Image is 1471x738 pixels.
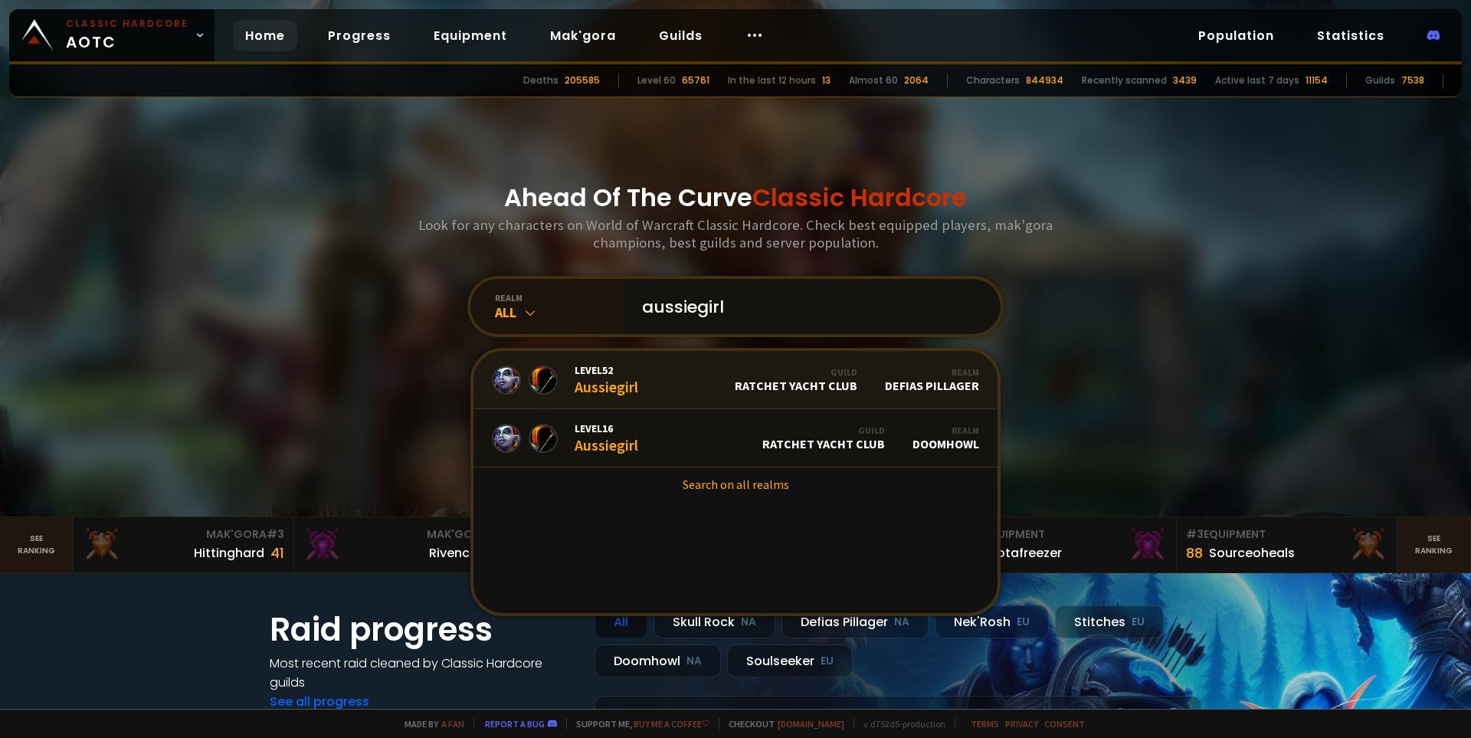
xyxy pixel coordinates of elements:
[270,543,284,563] div: 41
[781,605,929,638] div: Defias Pillager
[853,718,945,730] span: v. d752d5 - production
[66,17,188,54] span: AOTC
[727,645,853,677] div: Soulseeker
[752,180,967,215] span: Classic Hardcore
[233,20,297,51] a: Home
[495,303,624,321] div: All
[270,693,369,710] a: See all progress
[778,718,844,730] a: [DOMAIN_NAME]
[885,366,979,393] div: Defias Pillager
[495,292,624,303] div: realm
[538,20,628,51] a: Mak'gora
[912,425,979,436] div: Realm
[595,696,1201,736] a: [DATE]zgpetri on godDefias Pillager8 /90
[395,718,464,730] span: Made by
[1044,718,1085,730] a: Consent
[904,74,929,87] div: 2064
[575,421,638,435] span: Level 16
[1082,74,1167,87] div: Recently scanned
[965,526,1167,543] div: Equipment
[270,654,576,692] h4: Most recent raid cleaned by Classic Hardcore guilds
[935,605,1049,638] div: Nek'Rosh
[821,654,834,669] small: EU
[637,74,676,87] div: Level 60
[1186,526,1387,543] div: Equipment
[762,425,885,451] div: Ratchet Yacht Club
[412,216,1059,251] h3: Look for any characters on World of Warcraft Classic Hardcore. Check best equipped players, mak'g...
[634,718,709,730] a: Buy me a coffee
[885,366,979,378] div: Realm
[654,605,775,638] div: Skull Rock
[66,17,188,31] small: Classic Hardcore
[473,409,998,467] a: Level16AussiegirlGuildRatchet Yacht ClubRealmDoomhowl
[686,654,702,669] small: NA
[74,517,294,572] a: Mak'Gora#3Hittinghard41
[1397,517,1471,572] a: Seeranking
[294,517,515,572] a: Mak'Gora#2Rivench100
[1186,526,1204,542] span: # 3
[429,543,477,563] div: Rivench
[1215,74,1299,87] div: Active last 7 days
[575,363,638,377] span: Level 52
[595,645,721,677] div: Doomhowl
[1305,20,1397,51] a: Statistics
[1017,615,1030,630] small: EU
[473,351,998,409] a: Level52AussiegirlGuildRatchet Yacht ClubRealmDefias Pillager
[966,74,1020,87] div: Characters
[9,9,215,61] a: Classic HardcoreAOTC
[633,279,982,334] input: Search a character...
[741,615,756,630] small: NA
[956,517,1177,572] a: #2Equipment88Notafreezer
[194,543,264,563] div: Hittinghard
[1132,615,1145,630] small: EU
[485,718,545,730] a: Report a bug
[1026,74,1063,87] div: 844934
[316,20,403,51] a: Progress
[822,74,831,87] div: 13
[1365,74,1395,87] div: Guilds
[441,718,464,730] a: a fan
[682,74,709,87] div: 65761
[849,74,898,87] div: Almost 60
[575,421,638,454] div: Aussiegirl
[647,20,715,51] a: Guilds
[267,526,284,542] span: # 3
[504,179,967,216] h1: Ahead Of The Curve
[1209,543,1295,563] div: Sourceoheals
[1055,605,1164,638] div: Stitches
[988,543,1062,563] div: Notafreezer
[1177,517,1397,572] a: #3Equipment88Sourceoheals
[421,20,519,51] a: Equipment
[762,425,885,436] div: Guild
[719,718,844,730] span: Checkout
[575,363,638,396] div: Aussiegirl
[565,74,600,87] div: 205585
[1186,543,1203,563] div: 88
[303,526,505,543] div: Mak'Gora
[566,718,709,730] span: Support me,
[894,615,909,630] small: NA
[270,605,576,654] h1: Raid progress
[473,467,998,501] a: Search on all realms
[1306,74,1328,87] div: 11154
[83,526,284,543] div: Mak'Gora
[971,718,999,730] a: Terms
[1186,20,1286,51] a: Population
[1005,718,1038,730] a: Privacy
[912,425,979,451] div: Doomhowl
[1401,74,1424,87] div: 7538
[523,74,559,87] div: Deaths
[735,366,857,393] div: Ratchet Yacht Club
[735,366,857,378] div: Guild
[1173,74,1197,87] div: 3439
[728,74,816,87] div: In the last 12 hours
[595,605,647,638] div: All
